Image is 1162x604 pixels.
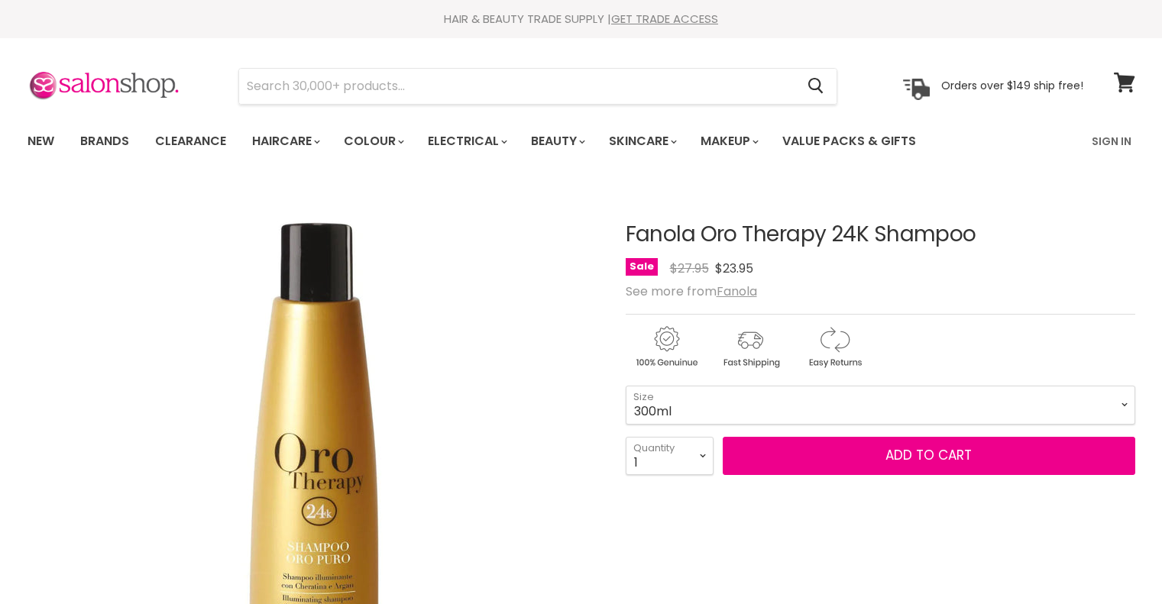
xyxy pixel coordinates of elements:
[597,125,686,157] a: Skincare
[710,324,791,370] img: shipping.gif
[771,125,927,157] a: Value Packs & Gifts
[520,125,594,157] a: Beauty
[69,125,141,157] a: Brands
[8,11,1154,27] div: HAIR & BEAUTY TRADE SUPPLY |
[626,223,1135,247] h1: Fanola Oro Therapy 24K Shampoo
[626,437,714,475] select: Quantity
[1083,125,1141,157] a: Sign In
[626,283,757,300] span: See more from
[611,11,718,27] a: GET TRADE ACCESS
[144,125,238,157] a: Clearance
[626,324,707,370] img: genuine.gif
[8,119,1154,163] nav: Main
[332,125,413,157] a: Colour
[689,125,768,157] a: Makeup
[941,79,1083,92] p: Orders over $149 ship free!
[241,125,329,157] a: Haircare
[416,125,516,157] a: Electrical
[796,69,837,104] button: Search
[16,125,66,157] a: New
[16,119,1005,163] ul: Main menu
[717,283,757,300] a: Fanola
[670,260,709,277] span: $27.95
[239,69,796,104] input: Search
[238,68,837,105] form: Product
[626,258,658,276] span: Sale
[723,437,1135,475] button: Add to cart
[794,324,875,370] img: returns.gif
[885,446,972,464] span: Add to cart
[715,260,753,277] span: $23.95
